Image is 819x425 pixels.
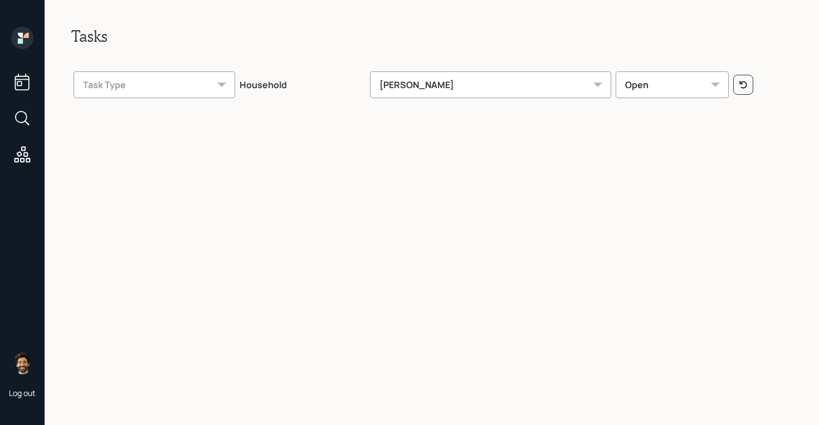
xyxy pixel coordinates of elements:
div: Log out [9,388,36,398]
div: [PERSON_NAME] [370,71,611,98]
h2: Tasks [71,27,792,46]
div: Task Type [74,71,235,98]
th: Household [237,64,367,103]
img: eric-schwartz-headshot.png [11,352,33,374]
div: Open [616,71,729,98]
